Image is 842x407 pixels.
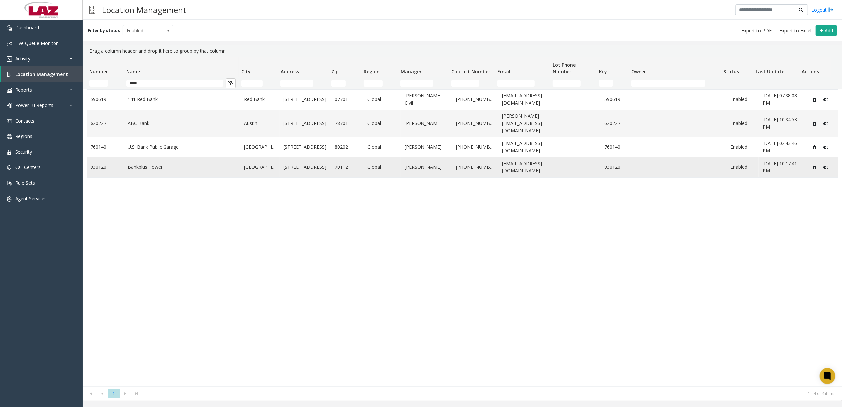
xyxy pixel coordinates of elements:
button: Delete [809,118,820,129]
button: Disable [820,118,832,129]
span: Number [89,68,108,75]
button: Disable [820,142,832,153]
a: [PHONE_NUMBER] [456,96,494,103]
span: Export to Excel [779,27,811,34]
td: Number Filter [87,77,124,89]
td: Owner Filter [629,77,721,89]
a: [DATE] 10:34:53 PM [763,116,801,131]
a: 760140 [91,143,120,151]
a: 590619 [605,96,630,103]
input: Zip Filter [331,80,346,87]
a: ABC Bank [128,120,236,127]
button: Add [816,25,837,36]
button: Disable [820,162,832,173]
a: [STREET_ADDRESS] [284,143,327,151]
a: Red Bank [244,96,276,103]
td: Region Filter [361,77,398,89]
a: Enabled [730,96,755,103]
span: Enabled [123,25,163,36]
input: Manager Filter [400,80,433,87]
a: [DATE] 07:38:08 PM [763,92,801,107]
a: Logout [811,6,834,13]
a: Enabled [730,143,755,151]
a: [EMAIL_ADDRESS][DOMAIN_NAME] [502,140,550,155]
span: Security [15,149,32,155]
td: Contact Number Filter [449,77,495,89]
th: Actions [799,57,831,77]
td: Last Update Filter [753,77,799,89]
a: 78701 [335,120,360,127]
td: Zip Filter [329,77,361,89]
a: U.S. Bank Public Garage [128,143,236,151]
button: Clear [226,78,236,88]
div: Drag a column header and drop it here to group by that column [87,45,838,57]
td: Email Filter [495,77,550,89]
a: Global [367,143,397,151]
img: 'icon' [7,119,12,124]
img: 'icon' [7,56,12,62]
span: Owner [631,68,646,75]
button: Disable [820,94,832,105]
span: Lot Phone Number [553,62,576,75]
input: Lot Phone Number Filter [553,80,581,87]
input: City Filter [241,80,263,87]
a: [EMAIL_ADDRESS][DOMAIN_NAME] [502,92,550,107]
button: Delete [809,94,820,105]
td: Manager Filter [398,77,449,89]
td: Actions Filter [799,77,831,89]
a: [GEOGRAPHIC_DATA] [244,143,276,151]
span: Reports [15,87,32,93]
a: [PHONE_NUMBER] [456,120,494,127]
div: Data table [83,57,842,386]
span: Agent Services [15,195,47,202]
a: [STREET_ADDRESS] [284,164,327,171]
span: Zip [331,68,339,75]
h3: Location Management [99,2,190,18]
a: [STREET_ADDRESS] [284,120,327,127]
a: Enabled [730,120,755,127]
span: [DATE] 10:34:53 PM [763,116,797,130]
span: Address [281,68,299,75]
a: 80202 [335,143,360,151]
a: Location Management [1,66,83,82]
span: Live Queue Monitor [15,40,58,46]
img: 'icon' [7,25,12,31]
a: [EMAIL_ADDRESS][DOMAIN_NAME] [502,160,550,175]
input: Name Filter [126,80,224,87]
a: Global [367,96,397,103]
a: 620227 [91,120,120,127]
a: Bankplus Tower [128,164,236,171]
a: Austin [244,120,276,127]
img: 'icon' [7,134,12,139]
td: Key Filter [596,77,629,89]
th: Status [721,57,753,77]
img: 'icon' [7,150,12,155]
button: Export to PDF [739,26,774,35]
span: Contact Number [451,68,490,75]
input: Address Filter [280,80,313,87]
a: [PERSON_NAME] Civil [405,92,448,107]
td: City Filter [239,77,278,89]
a: [DATE] 10:17:41 PM [763,160,801,175]
input: Owner Filter [631,80,706,87]
a: Enabled [730,164,755,171]
button: Delete [809,142,820,153]
a: 930120 [91,164,120,171]
span: Email [497,68,510,75]
img: 'icon' [7,72,12,77]
button: Export to Excel [777,26,814,35]
a: [PERSON_NAME][EMAIL_ADDRESS][DOMAIN_NAME] [502,112,550,134]
img: 'icon' [7,103,12,108]
span: Add [825,27,833,34]
span: Page 1 [108,389,120,398]
span: Rule Sets [15,180,35,186]
span: Dashboard [15,24,39,31]
a: [PERSON_NAME] [405,164,448,171]
img: 'icon' [7,41,12,46]
span: Name [126,68,140,75]
img: 'icon' [7,88,12,93]
td: Address Filter [278,77,329,89]
span: Key [599,68,607,75]
img: 'icon' [7,196,12,202]
td: Status Filter [721,77,753,89]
